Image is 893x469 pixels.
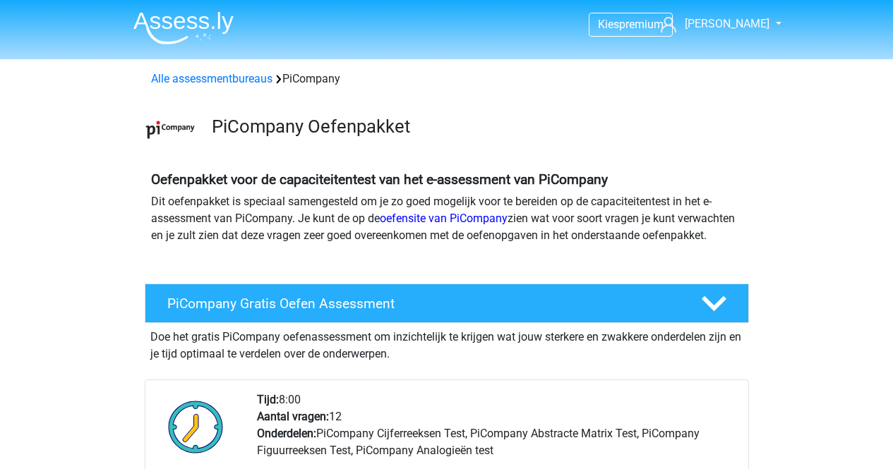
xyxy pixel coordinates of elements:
[598,18,619,31] span: Kies
[139,284,755,323] a: PiCompany Gratis Oefen Assessment
[589,15,672,34] a: Kiespremium
[257,427,316,440] b: Onderdelen:
[257,393,279,406] b: Tijd:
[145,71,748,87] div: PiCompany
[619,18,664,31] span: premium
[160,391,232,462] img: Klok
[380,212,508,225] a: oefensite van PiCompany
[145,323,749,363] div: Doe het gratis PiCompany oefenassessment om inzichtelijk te krijgen wat jouw sterkere en zwakkere...
[151,193,743,244] p: Dit oefenpakket is speciaal samengesteld om je zo goed mogelijk voor te bereiden op de capaciteit...
[685,17,769,30] span: [PERSON_NAME]
[151,171,608,188] b: Oefenpakket voor de capaciteitentest van het e-assessment van PiCompany
[145,104,196,154] img: picompany.png
[151,72,272,85] a: Alle assessmentbureaus
[655,16,771,32] a: [PERSON_NAME]
[257,410,329,423] b: Aantal vragen:
[133,11,234,44] img: Assessly
[212,116,738,138] h3: PiCompany Oefenpakket
[167,296,678,312] h4: PiCompany Gratis Oefen Assessment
